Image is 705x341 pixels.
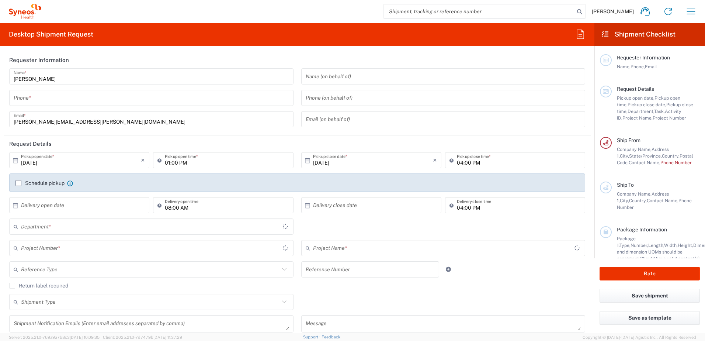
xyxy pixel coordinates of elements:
[9,56,69,64] h2: Requester Information
[629,198,647,203] span: Country,
[617,64,631,69] span: Name,
[9,335,100,340] span: Server: 2025.21.0-769a9a7b8c3
[617,95,654,101] span: Pickup open date,
[103,335,182,340] span: Client: 2025.21.0-7d7479b
[619,242,631,248] span: Type,
[648,242,664,248] span: Length,
[617,227,667,232] span: Package Information
[664,242,678,248] span: Width,
[617,191,652,197] span: Company Name,
[15,180,65,186] label: Schedule pickup
[9,30,93,39] h2: Desktop Shipment Request
[617,86,654,92] span: Request Details
[322,335,340,339] a: Feedback
[617,137,640,143] span: Ship From
[645,64,657,69] span: Email
[617,147,652,152] span: Company Name,
[620,198,629,203] span: City,
[678,242,693,248] span: Height,
[443,264,454,275] a: Add Reference
[383,4,574,18] input: Shipment, tracking or reference number
[600,289,700,303] button: Save shipment
[629,160,660,165] span: Contact Name,
[617,55,670,61] span: Requester Information
[622,115,653,121] span: Project Name,
[660,160,692,165] span: Phone Number
[628,108,654,114] span: Department,
[600,267,700,280] button: Rate
[640,256,700,261] span: Should have valid content(s)
[153,335,182,340] span: [DATE] 11:37:29
[631,64,645,69] span: Phone,
[628,102,666,107] span: Pickup close date,
[600,311,700,325] button: Save as template
[617,182,634,188] span: Ship To
[70,335,100,340] span: [DATE] 10:09:35
[617,236,636,248] span: Package 1:
[9,140,52,148] h2: Request Details
[592,8,634,15] span: [PERSON_NAME]
[303,335,322,339] a: Support
[631,242,648,248] span: Number,
[583,334,696,341] span: Copyright © [DATE]-[DATE] Agistix Inc., All Rights Reserved
[433,154,437,166] i: ×
[654,108,665,114] span: Task,
[647,198,678,203] span: Contact Name,
[653,115,686,121] span: Project Number
[9,283,68,289] label: Return label required
[620,153,629,159] span: City,
[629,153,662,159] span: State/Province,
[141,154,145,166] i: ×
[601,30,676,39] h2: Shipment Checklist
[662,153,680,159] span: Country,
